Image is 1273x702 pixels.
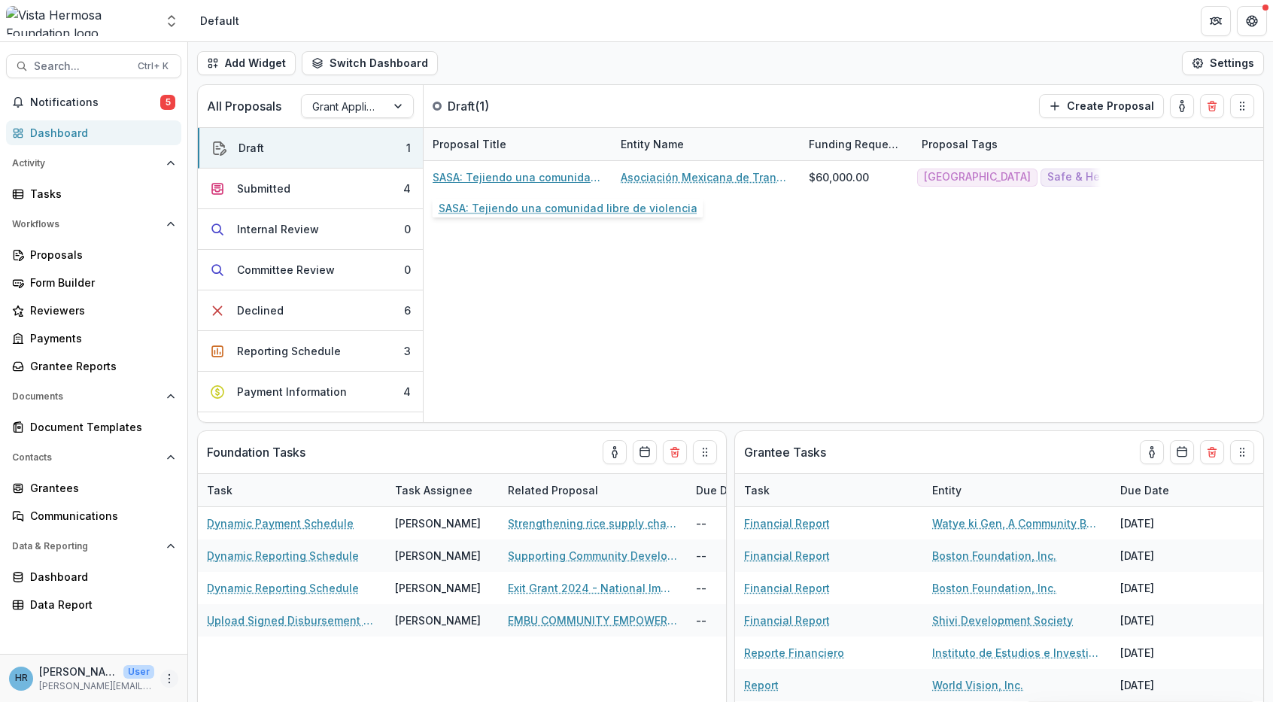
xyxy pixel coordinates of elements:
div: [PERSON_NAME] [395,548,481,564]
span: Safe & Healthy Families [1047,171,1173,184]
button: Declined6 [198,290,423,331]
p: All Proposals [207,97,281,115]
div: Payments [30,330,169,346]
a: Data Report [6,592,181,617]
div: Hannah Roosendaal [15,673,28,683]
div: Funding Requested [800,136,913,152]
a: Reviewers [6,298,181,323]
img: Vista Hermosa Foundation logo [6,6,155,36]
div: Proposal Title [424,136,515,152]
div: Task [198,482,242,498]
div: -- [687,507,800,539]
button: More [160,670,178,688]
div: Related Proposal [499,482,607,498]
div: Draft [238,140,264,156]
div: Ctrl + K [135,58,172,74]
a: SASA: Tejiendo una comunidad libre de violencia [433,169,603,185]
div: Reviewers [30,302,169,318]
div: Due Date [687,474,800,506]
button: Create Proposal [1039,94,1164,118]
button: Calendar [1170,440,1194,464]
div: Proposal Tags [913,128,1101,160]
div: Submitted [237,181,290,196]
div: Task Assignee [386,482,482,498]
div: [DATE] [1111,669,1224,701]
button: Submitted4 [198,169,423,209]
button: Committee Review0 [198,250,423,290]
button: Open Documents [6,384,181,409]
a: Reporte Financiero [744,645,844,661]
div: $60,000.00 [809,169,869,185]
span: Search... [34,60,129,73]
nav: breadcrumb [194,10,245,32]
div: Internal Review [237,221,319,237]
div: Due Date [1111,474,1224,506]
button: Drag [1230,94,1254,118]
a: Payments [6,326,181,351]
div: Committee Review [237,262,335,278]
div: Communications [30,508,169,524]
button: Delete card [1200,440,1224,464]
div: Proposal Title [424,128,612,160]
span: Notifications [30,96,160,109]
div: Due Date [687,482,754,498]
div: Grantee Reports [30,358,169,374]
p: User [123,665,154,679]
div: Funding Requested [800,128,913,160]
div: [DATE] [1111,539,1224,572]
a: Report [744,677,779,693]
span: Contacts [12,452,160,463]
a: Instituto de Estudios e Investigación Intercultural, A. C. [932,645,1102,661]
button: Open Activity [6,151,181,175]
div: Entity [923,482,971,498]
span: Data & Reporting [12,541,160,552]
button: Open entity switcher [161,6,182,36]
button: Draft1 [198,128,423,169]
button: Partners [1201,6,1231,36]
a: Supporting Community Development in [GEOGRAPHIC_DATA] [508,548,678,564]
p: [PERSON_NAME] [39,664,117,679]
p: [PERSON_NAME][EMAIL_ADDRESS][DOMAIN_NAME] [39,679,154,693]
a: Document Templates [6,415,181,439]
a: Financial Report [744,515,830,531]
div: Document Templates [30,419,169,435]
button: Internal Review0 [198,209,423,250]
div: Default [200,13,239,29]
p: Draft ( 1 ) [448,97,561,115]
div: Task Assignee [386,474,499,506]
button: Notifications5 [6,90,181,114]
button: Reporting Schedule3 [198,331,423,372]
div: Proposal Tags [913,136,1007,152]
a: Financial Report [744,580,830,596]
a: Exit Grant 2024 - National Immigration Forum [508,580,678,596]
div: Task [735,474,923,506]
div: 1 [406,140,411,156]
a: Boston Foundation, Inc. [932,548,1056,564]
button: Drag [1230,440,1254,464]
div: 0 [404,221,411,237]
div: Payment Information [237,384,347,400]
a: Tasks [6,181,181,206]
div: -- [687,604,800,637]
div: Task [735,482,779,498]
a: Dynamic Reporting Schedule [207,580,359,596]
p: Foundation Tasks [207,443,305,461]
a: Financial Report [744,548,830,564]
button: Payment Information4 [198,372,423,412]
div: Proposals [30,247,169,263]
button: toggle-assigned-to-me [1140,440,1164,464]
div: -- [687,572,800,604]
div: [DATE] [1111,637,1224,669]
a: Boston Foundation, Inc. [932,580,1056,596]
button: Get Help [1237,6,1267,36]
div: 4 [403,384,411,400]
button: Search... [6,54,181,78]
button: Add Widget [197,51,296,75]
a: Dashboard [6,564,181,589]
div: [DATE] [1111,604,1224,637]
button: Drag [693,440,717,464]
a: Watye ki Gen, A Community Based Organization [932,515,1102,531]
